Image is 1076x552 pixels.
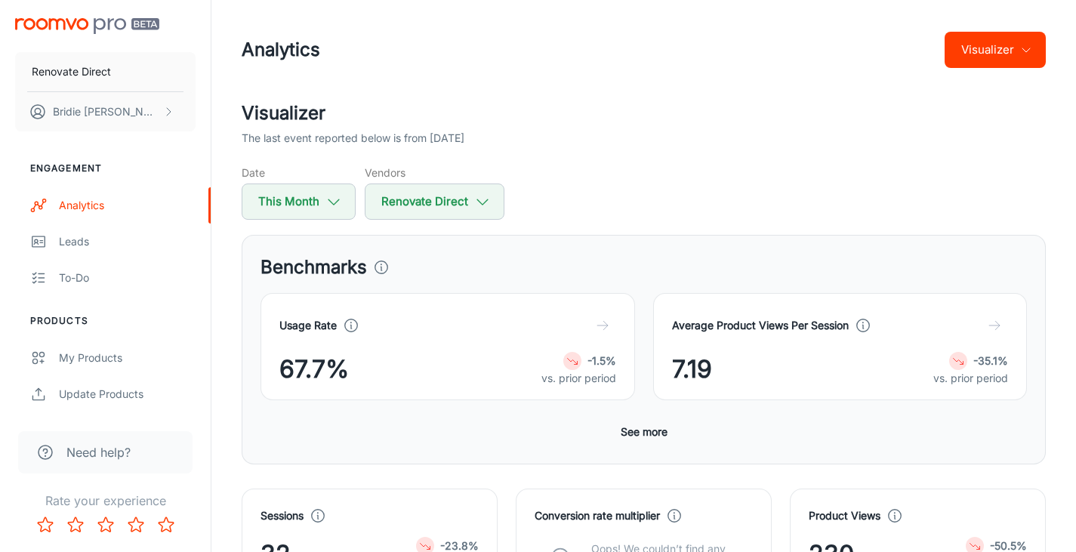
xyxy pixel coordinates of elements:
[279,351,349,387] span: 67.7%
[933,370,1008,387] p: vs. prior period
[32,63,111,80] p: Renovate Direct
[973,354,1008,367] strong: -35.1%
[15,18,159,34] img: Roomvo PRO Beta
[59,270,196,286] div: To-do
[242,183,356,220] button: This Month
[91,510,121,540] button: Rate 3 star
[242,100,1046,127] h2: Visualizer
[59,386,196,402] div: Update Products
[15,52,196,91] button: Renovate Direct
[365,165,504,180] h5: Vendors
[59,233,196,250] div: Leads
[59,350,196,366] div: My Products
[242,130,464,146] p: The last event reported below is from [DATE]
[30,510,60,540] button: Rate 1 star
[261,254,367,281] h3: Benchmarks
[261,507,304,524] h4: Sessions
[587,354,616,367] strong: -1.5%
[242,36,320,63] h1: Analytics
[151,510,181,540] button: Rate 5 star
[541,370,616,387] p: vs. prior period
[66,443,131,461] span: Need help?
[672,317,849,334] h4: Average Product Views Per Session
[53,103,159,120] p: Bridie [PERSON_NAME]
[945,32,1046,68] button: Visualizer
[672,351,712,387] span: 7.19
[809,507,880,524] h4: Product Views
[242,165,356,180] h5: Date
[279,317,337,334] h4: Usage Rate
[59,197,196,214] div: Analytics
[365,183,504,220] button: Renovate Direct
[121,510,151,540] button: Rate 4 star
[535,507,660,524] h4: Conversion rate multiplier
[60,510,91,540] button: Rate 2 star
[12,492,199,510] p: Rate your experience
[615,418,674,446] button: See more
[440,539,479,552] strong: -23.8%
[990,539,1027,552] strong: -50.5%
[15,92,196,131] button: Bridie [PERSON_NAME]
